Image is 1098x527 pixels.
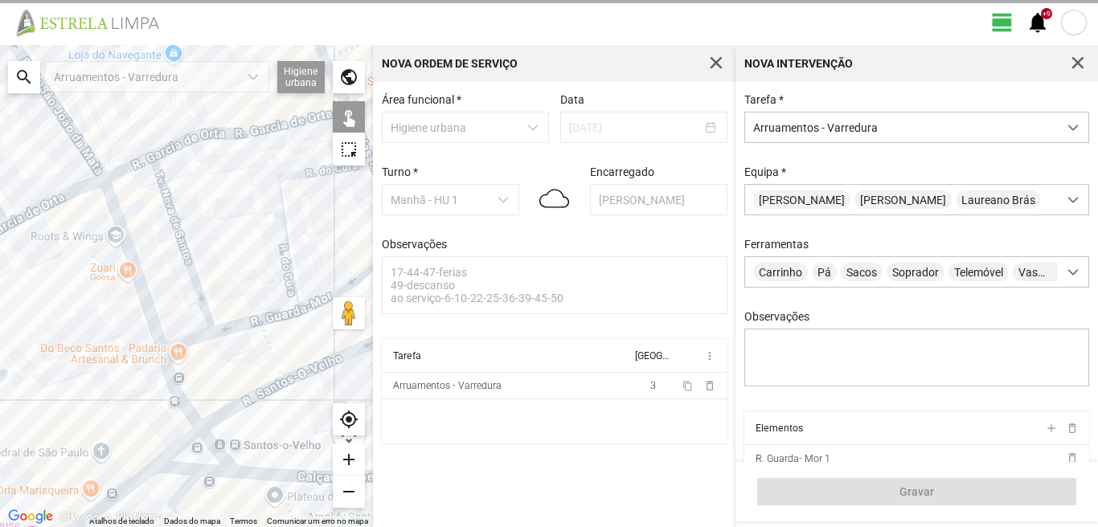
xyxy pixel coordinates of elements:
img: 04n.svg [539,182,569,215]
span: delete_outline [1065,422,1078,435]
div: highlight_alt [333,133,365,165]
button: Dados do mapa [164,516,220,527]
span: [PERSON_NAME] [753,190,850,209]
div: Nova Ordem de Serviço [382,58,518,69]
span: 3 [650,380,656,391]
span: Arruamentos - Varredura [745,112,1058,142]
div: remove [333,476,365,508]
span: view_day [990,10,1014,35]
img: Google [4,506,57,527]
div: dropdown trigger [1058,112,1089,142]
div: +9 [1041,8,1052,19]
label: Observações [382,238,447,251]
div: Nova intervenção [744,58,853,69]
label: Data [560,93,584,106]
span: notifications [1026,10,1050,35]
div: Higiene urbana [277,61,325,93]
div: Elementos [756,423,803,434]
div: add [333,443,365,476]
button: content_copy [682,379,695,392]
button: Arraste o Pegman para o mapa para abrir o Street View [333,297,365,329]
span: Vassoura [1013,263,1072,281]
label: Tarefa * [744,93,784,106]
span: R. Guarda- Mor 1 [756,453,830,464]
div: Tarefa [393,350,421,362]
label: Encarregado [590,165,654,178]
label: Ferramentas [744,238,809,251]
div: my_location [333,403,365,435]
label: Área funcional * [382,93,461,106]
a: Comunicar um erro no mapa [267,517,368,525]
span: Carrinho [753,263,808,281]
span: Gravar [766,485,1068,498]
a: Termos (abre num novo separador) [230,517,257,525]
span: content_copy [682,381,693,391]
span: delete_outline [703,379,716,392]
span: [PERSON_NAME] [854,190,952,209]
span: Pá [812,263,837,281]
div: public [333,61,365,93]
span: Soprador [887,263,944,281]
span: more_vert [703,349,716,362]
div: Arruamentos - Varredura [393,380,502,391]
label: Observações [744,310,809,323]
img: file [11,8,177,37]
span: Sacos [841,263,883,281]
label: Turno * [382,165,418,178]
span: Telemóvel [948,263,1009,281]
span: add [1044,422,1057,435]
div: touch_app [333,101,365,133]
button: Gravar [757,478,1076,505]
label: Equipa * [744,165,786,178]
span: Laureano Brás [956,190,1041,209]
div: search [8,61,40,93]
span: delete_outline [1065,451,1078,464]
div: [GEOGRAPHIC_DATA] [635,350,669,362]
a: Abrir esta área no Google Maps (abre uma nova janela) [4,506,57,527]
